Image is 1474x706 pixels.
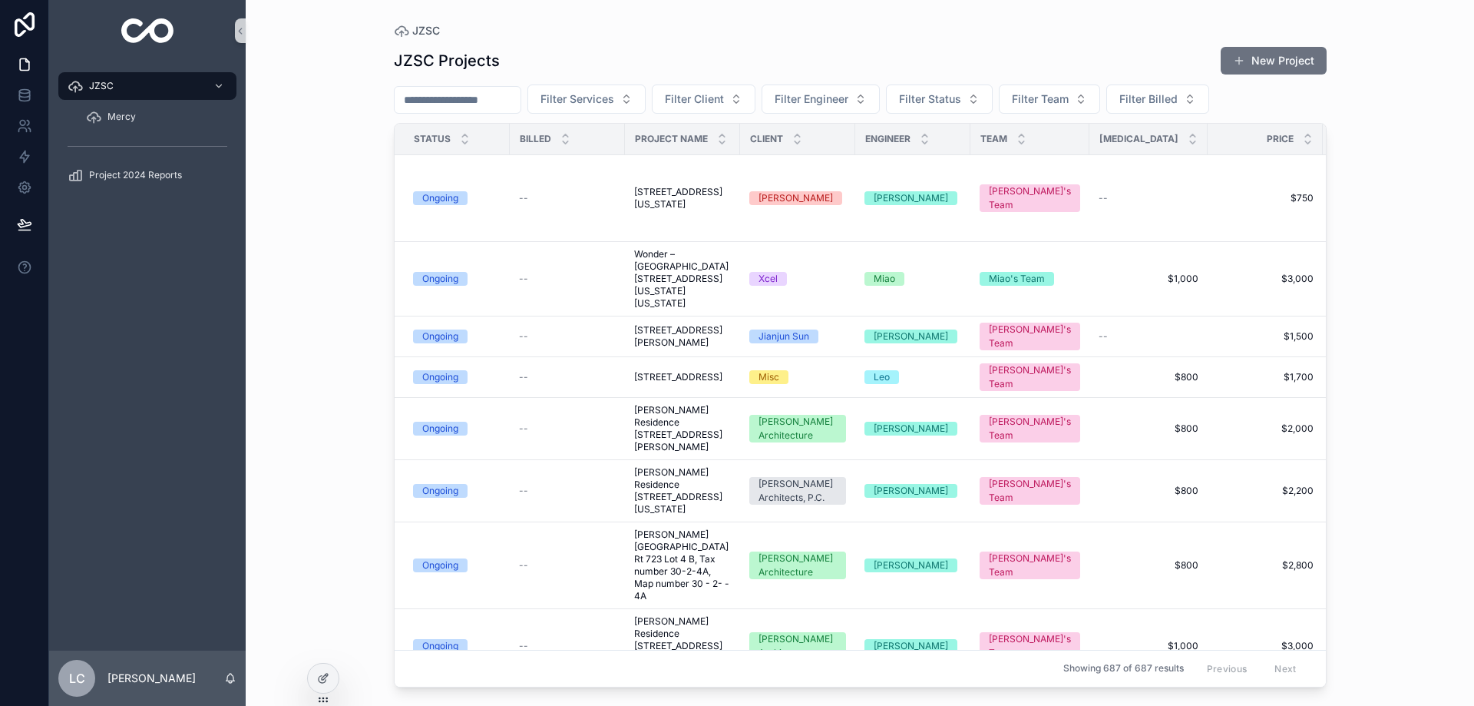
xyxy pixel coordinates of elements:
a: Jianjun Sun [749,330,846,343]
div: Jianjun Sun [758,330,809,343]
a: Ongoing [413,559,501,572]
a: -- [519,192,616,204]
div: [PERSON_NAME] [874,330,948,343]
a: [PERSON_NAME] [749,191,846,205]
div: [PERSON_NAME]'s Team [989,552,1071,579]
a: Ongoing [413,422,501,436]
div: [PERSON_NAME] Architecture [758,552,837,579]
a: Mercy [77,103,236,131]
span: [PERSON_NAME][GEOGRAPHIC_DATA] Rt 723 Lot 4 B, Tax number 30-2-4A, Map number 30 - 2- - 4A [634,529,731,602]
a: New Project [1221,47,1327,75]
a: Wonder – [GEOGRAPHIC_DATA] [STREET_ADDRESS][US_STATE][US_STATE] [634,248,731,310]
span: LC [69,669,85,688]
a: $3,000 [1217,640,1314,652]
div: Miao's Team [989,272,1045,286]
a: $2,200 [1217,485,1314,497]
span: Project 2024 Reports [89,169,182,181]
div: [PERSON_NAME]'s Team [989,184,1071,212]
div: [PERSON_NAME] Architecture [758,415,837,442]
a: $1,000 [1099,640,1198,652]
h1: JZSC Projects [394,50,500,71]
div: Ongoing [422,559,458,572]
a: [PERSON_NAME] Residence [STREET_ADDRESS][US_STATE] [634,466,731,515]
a: [PERSON_NAME] Residence [STREET_ADDRESS][PERSON_NAME][PERSON_NAME] [634,615,731,677]
a: [PERSON_NAME] [864,422,961,436]
a: -- [1099,192,1198,204]
a: $800 [1099,423,1198,435]
button: Select Button [527,85,646,114]
span: JZSC [412,23,440,38]
span: Price [1267,133,1294,145]
div: Ongoing [422,330,458,343]
span: Filter Client [665,91,724,107]
span: $800 [1099,371,1198,383]
a: [PERSON_NAME] Architects, P.C. [749,477,846,505]
a: [PERSON_NAME] Architecture [749,552,846,579]
div: Miao [874,272,895,286]
span: Status [414,133,451,145]
a: $2,800 [1217,559,1314,572]
button: Select Button [1106,85,1209,114]
div: [PERSON_NAME] [874,191,948,205]
a: Ongoing [413,272,501,286]
a: -- [1099,330,1198,343]
a: [PERSON_NAME]'s Team [980,363,1080,391]
a: Project 2024 Reports [58,161,236,189]
span: Mercy [107,111,136,123]
span: [MEDICAL_DATA] [1099,133,1178,145]
a: Misc [749,370,846,384]
div: Ongoing [422,639,458,653]
span: -- [519,330,528,343]
a: $2,000 [1217,423,1314,435]
div: [PERSON_NAME] Architects, P.C. [758,477,837,505]
a: JZSC [394,23,440,38]
a: [PERSON_NAME] [864,639,961,653]
a: $1,500 [1217,330,1314,343]
span: Filter Team [1012,91,1069,107]
a: -- [519,423,616,435]
a: -- [519,485,616,497]
a: [STREET_ADDRESS][US_STATE] [634,186,731,210]
span: $3,000 [1217,273,1314,285]
a: $750 [1217,192,1314,204]
span: Filter Engineer [775,91,848,107]
span: -- [519,371,528,383]
span: Client [750,133,783,145]
button: Select Button [886,85,993,114]
a: [PERSON_NAME]'s Team [980,184,1080,212]
span: [PERSON_NAME] Residence [STREET_ADDRESS][PERSON_NAME] [634,404,731,453]
div: [PERSON_NAME]'s Team [989,415,1071,442]
a: [STREET_ADDRESS][PERSON_NAME] [634,324,731,349]
a: $1,700 [1217,371,1314,383]
span: -- [1099,330,1108,343]
div: [PERSON_NAME] [874,559,948,572]
a: -- [519,330,616,343]
span: Team [980,133,1007,145]
p: [PERSON_NAME] [107,671,196,686]
span: -- [519,485,528,497]
a: Leo [864,370,961,384]
a: [PERSON_NAME]'s Team [980,632,1080,660]
span: -- [519,559,528,572]
span: $800 [1099,485,1198,497]
a: $1,000 [1099,273,1198,285]
div: [PERSON_NAME]'s Team [989,363,1071,391]
div: scrollable content [49,61,246,209]
span: Filter Billed [1119,91,1178,107]
a: [PERSON_NAME] [864,559,961,572]
a: Xcel [749,272,846,286]
button: Select Button [762,85,880,114]
img: App logo [121,18,174,43]
button: Select Button [999,85,1100,114]
a: -- [519,559,616,572]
